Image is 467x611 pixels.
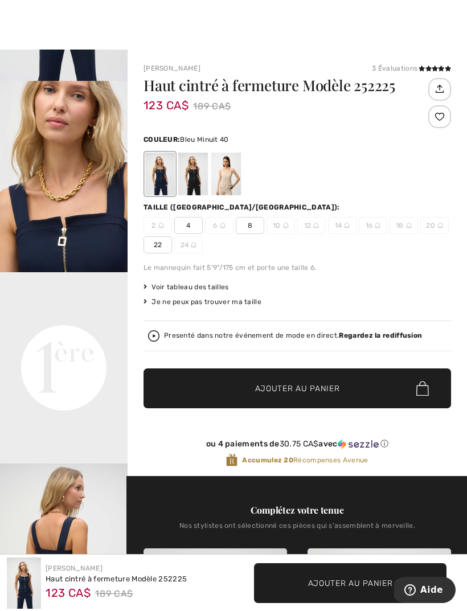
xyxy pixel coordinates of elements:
[144,282,229,292] span: Voir tableau des tailles
[416,381,429,396] img: Bag.svg
[144,202,342,212] div: Taille ([GEOGRAPHIC_DATA]/[GEOGRAPHIC_DATA]):
[46,573,187,585] div: Haut cintré à fermeture Modèle 252225
[193,98,231,115] span: 189 CA$
[394,577,456,605] iframe: Ouvre un widget dans lequel vous pouvez trouver plus d’informations
[7,557,41,609] img: Haut cintr&eacute; &agrave; fermeture mod&egrave;le 252225
[236,217,264,234] span: 8
[211,153,241,195] div: Parchment
[297,217,326,234] span: 12
[144,236,172,253] span: 22
[178,153,208,195] div: Noir
[255,383,340,395] span: Ajouter au panier
[144,78,425,93] h1: Haut cintré à fermeture Modèle 252225
[420,217,449,234] span: 20
[242,456,293,464] strong: Accumulez 20
[375,223,380,228] img: ring-m.svg
[46,582,91,600] span: 123 CA$
[308,577,393,589] span: Ajouter au panier
[359,217,387,234] span: 16
[46,564,103,572] a: [PERSON_NAME]
[437,223,443,228] img: ring-m.svg
[144,368,451,408] button: Ajouter au panier
[145,153,175,195] div: Bleu Minuit 40
[205,217,233,234] span: 6
[144,439,451,449] div: ou 4 paiements de avec
[338,439,379,449] img: Sezzle
[144,263,451,273] div: Le mannequin fait 5'9"/175 cm et porte une taille 6.
[390,217,418,234] span: 18
[280,439,319,449] span: 30.75 CA$
[144,522,451,539] div: Nos stylistes ont sélectionné ces pièces qui s'assemblent à merveille.
[372,63,451,73] div: 3 Évaluations
[144,439,451,453] div: ou 4 paiements de30.75 CA$avecSezzle Cliquez pour en savoir plus sur Sezzle
[430,79,449,99] img: Partagez
[148,330,159,342] img: Regardez la rediffusion
[144,217,172,234] span: 2
[328,217,357,234] span: 14
[174,217,203,234] span: 4
[144,87,189,112] span: 123 CA$
[339,331,422,339] strong: Regardez la rediffusion
[95,585,133,602] span: 189 CA$
[191,242,196,248] img: ring-m.svg
[144,503,451,517] div: Complétez votre tenue
[267,217,295,234] span: 10
[242,455,368,465] span: Récompenses Avenue
[313,223,319,228] img: ring-m.svg
[174,236,203,253] span: 24
[344,223,350,228] img: ring-m.svg
[180,136,228,143] span: Bleu Minuit 40
[144,297,451,307] div: Je ne peux pas trouver ma taille
[144,136,180,143] span: Couleur:
[164,332,422,339] div: Presenté dans notre événement de mode en direct.
[220,223,226,228] img: ring-m.svg
[226,453,237,467] img: Récompenses Avenue
[158,223,164,228] img: ring-m.svg
[254,563,446,603] button: Ajouter au panier
[283,223,289,228] img: ring-m.svg
[406,223,412,228] img: ring-m.svg
[144,64,200,72] a: [PERSON_NAME]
